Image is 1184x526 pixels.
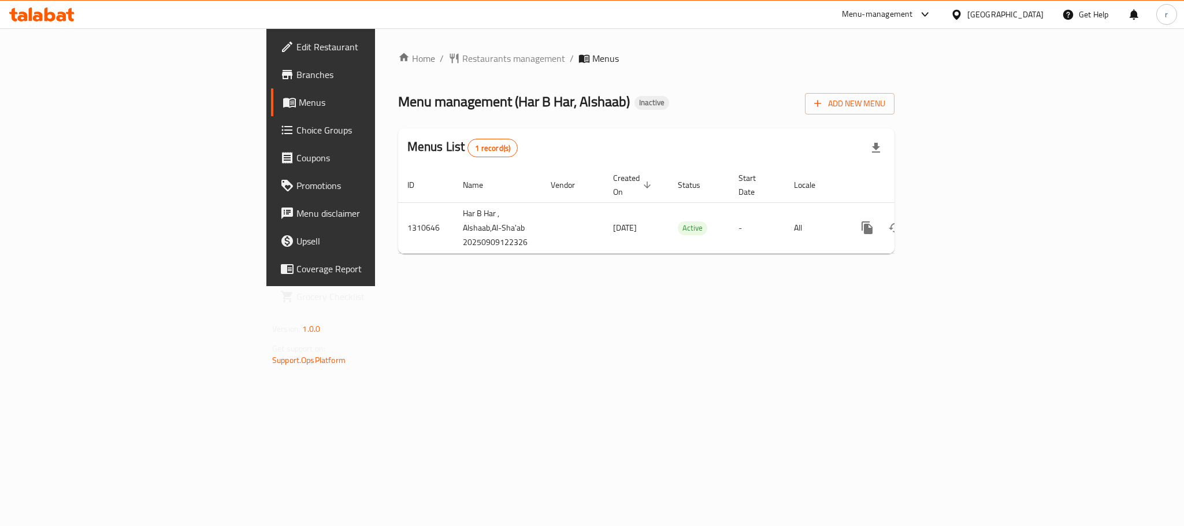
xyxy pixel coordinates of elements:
h2: Menus List [407,138,518,157]
a: Upsell [271,227,464,255]
span: Version: [272,321,300,336]
a: Branches [271,61,464,88]
a: Choice Groups [271,116,464,144]
a: Coverage Report [271,255,464,283]
a: Promotions [271,172,464,199]
div: Inactive [634,96,669,110]
div: Export file [862,134,890,162]
span: Menus [592,51,619,65]
span: Menu disclaimer [296,206,455,220]
a: Coupons [271,144,464,172]
td: Har B Har , Alshaab,Al-Sha'ab 20250909122326 [454,202,541,253]
span: ID [407,178,429,192]
span: Coupons [296,151,455,165]
li: / [570,51,574,65]
span: Active [678,221,707,235]
td: All [785,202,844,253]
span: r [1165,8,1168,21]
span: Edit Restaurant [296,40,455,54]
span: Choice Groups [296,123,455,137]
span: [DATE] [613,220,637,235]
span: Grocery Checklist [296,290,455,303]
div: Total records count [467,139,518,157]
span: Get support on: [272,341,325,356]
span: Restaurants management [462,51,565,65]
span: Add New Menu [814,97,885,111]
span: Coverage Report [296,262,455,276]
a: Support.OpsPlatform [272,353,346,368]
table: enhanced table [398,168,974,254]
span: Status [678,178,715,192]
span: Name [463,178,498,192]
a: Menu disclaimer [271,199,464,227]
a: Grocery Checklist [271,283,464,310]
a: Edit Restaurant [271,33,464,61]
span: Branches [296,68,455,82]
td: - [729,202,785,253]
span: Vendor [551,178,590,192]
nav: breadcrumb [398,51,895,65]
button: Add New Menu [805,93,895,114]
span: Inactive [634,98,669,108]
span: Start Date [738,171,771,199]
span: 1.0.0 [302,321,320,336]
span: Menu management ( Har B Har, Alshaab ) [398,88,630,114]
div: [GEOGRAPHIC_DATA] [967,8,1044,21]
button: Change Status [881,214,909,242]
span: Created On [613,171,655,199]
button: more [853,214,881,242]
a: Menus [271,88,464,116]
span: Menus [299,95,455,109]
div: Menu-management [842,8,913,21]
span: Promotions [296,179,455,192]
span: Upsell [296,234,455,248]
th: Actions [844,168,974,203]
span: Locale [794,178,830,192]
span: 1 record(s) [468,143,517,154]
a: Restaurants management [448,51,565,65]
